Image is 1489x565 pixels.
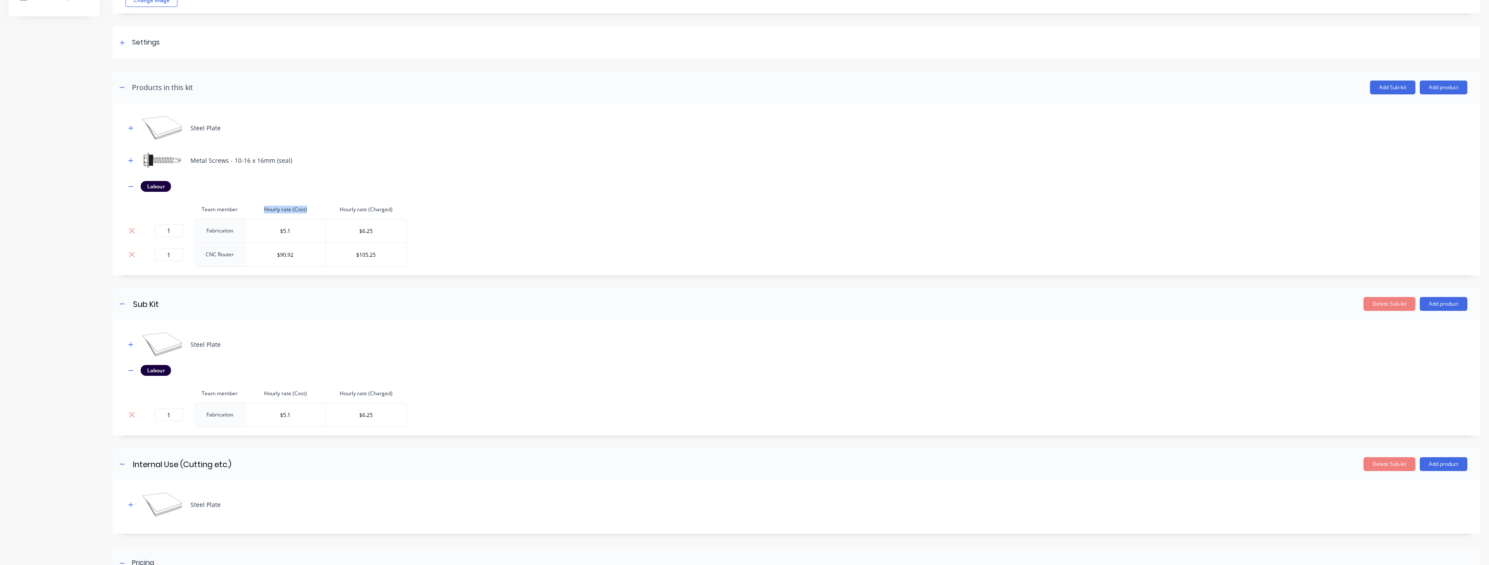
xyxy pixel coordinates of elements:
[245,248,326,261] input: $0.0000
[141,149,184,172] img: Metal Screws - 10-16 x 16mm (seal)
[190,500,221,509] div: Steel Plate
[1420,297,1467,311] button: Add product
[141,493,184,517] img: Steel Plate
[245,224,326,237] input: $0.0000
[141,116,184,140] img: Steel Plate
[132,82,193,93] div: Products in this kit
[155,408,184,421] input: 0
[141,181,171,191] div: Labour
[326,248,406,261] input: $0.0000
[141,365,171,375] div: Labour
[326,200,407,219] th: Hourly rate (Charged)
[245,408,326,421] input: $0.0000
[1420,81,1467,94] button: Add product
[245,200,326,219] th: Hourly rate (Cost)
[132,37,160,48] div: Settings
[1363,297,1415,311] button: Delete Sub-kit
[132,458,285,471] input: Enter sub-kit name
[155,248,184,261] input: 0
[195,242,245,267] td: CNC Router
[245,384,326,403] th: Hourly rate (Cost)
[326,384,407,403] th: Hourly rate (Charged)
[190,156,292,165] div: Metal Screws - 10-16 x 16mm (seal)
[195,384,245,403] th: Team member
[195,200,245,219] th: Team member
[195,403,245,427] td: Fabrication
[1363,457,1415,471] button: Delete Sub-kit
[326,224,406,237] input: $0.0000
[155,224,184,237] input: 0
[141,333,184,356] img: Steel Plate
[132,298,285,310] input: Enter sub-kit name
[1370,81,1415,94] button: Add Sub-kit
[190,340,221,349] div: Steel Plate
[326,408,406,421] input: $0.0000
[1420,457,1467,471] button: Add product
[190,123,221,132] div: Steel Plate
[195,219,245,242] td: Fabrication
